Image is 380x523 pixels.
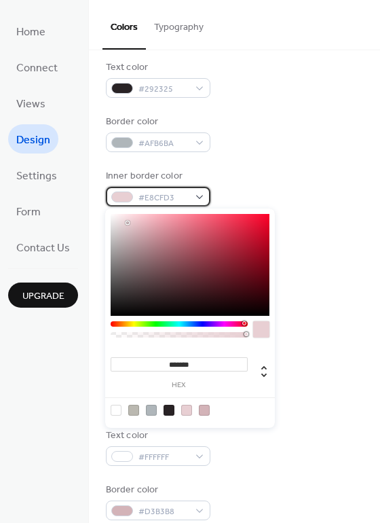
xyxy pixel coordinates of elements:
span: Contact Us [16,238,70,259]
div: rgb(255, 255, 255) [111,405,121,416]
div: rgb(186, 184, 176) [128,405,139,416]
button: Upgrade [8,283,78,308]
div: rgb(211, 179, 184) [199,405,210,416]
div: Inner border color [106,169,208,183]
span: #292325 [138,82,189,96]
a: Form [8,196,49,226]
label: hex [111,382,248,389]
span: Design [16,130,50,151]
span: Form [16,202,41,223]
span: Connect [16,58,58,79]
span: #E8CFD3 [138,191,189,205]
a: Connect [8,52,66,82]
div: Text color [106,429,208,443]
a: Contact Us [8,232,78,261]
div: Border color [106,115,208,129]
a: Settings [8,160,65,190]
span: Views [16,94,45,115]
div: Text color [106,60,208,75]
a: Views [8,88,54,118]
span: Home [16,22,45,43]
div: rgb(232, 207, 211) [181,405,192,416]
span: Settings [16,166,57,187]
span: Upgrade [22,289,64,304]
a: Home [8,16,54,46]
div: rgb(175, 182, 186) [146,405,157,416]
a: Design [8,124,58,154]
span: #AFB6BA [138,137,189,151]
div: Border color [106,483,208,497]
div: rgb(41, 35, 37) [164,405,174,416]
span: #D3B3B8 [138,505,189,519]
span: #FFFFFF [138,450,189,465]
